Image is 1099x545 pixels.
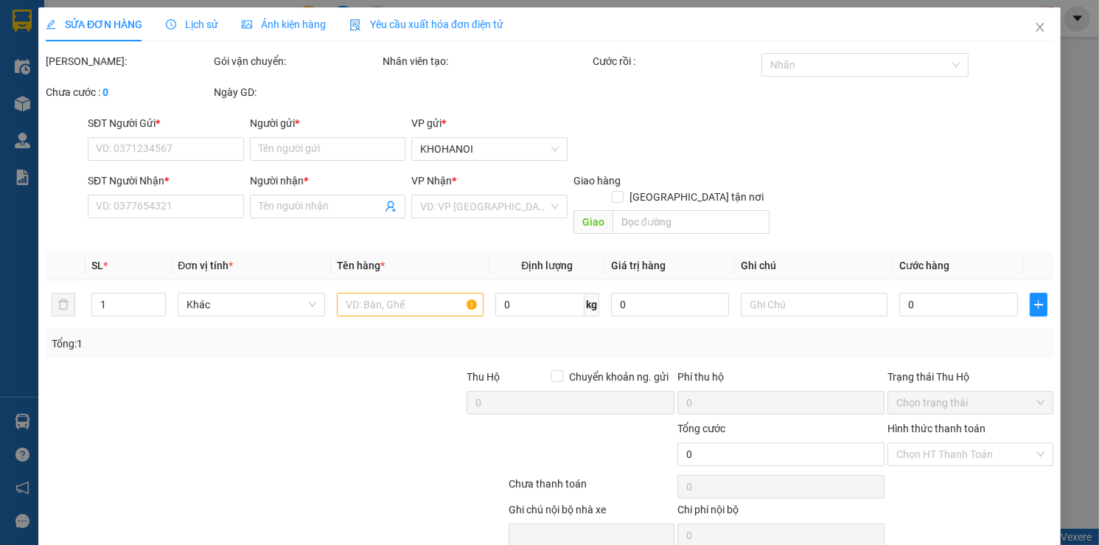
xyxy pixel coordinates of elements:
span: picture [242,19,252,29]
div: [PERSON_NAME]: [46,53,211,69]
div: SĐT Người Nhận [88,173,244,189]
div: Người gửi [250,115,406,131]
div: Cước rồi : [593,53,758,69]
span: Chọn trạng thái [896,392,1044,414]
div: Chi phí nội bộ [677,501,885,524]
span: close [1034,21,1046,33]
div: Người nhận [250,173,406,189]
span: [GEOGRAPHIC_DATA] tận nơi [624,189,770,205]
span: Chuyển khoản ng. gửi [563,369,674,385]
th: Ghi chú [735,251,893,280]
div: Phí thu hộ [677,369,885,391]
span: Yêu cầu xuất hóa đơn điện tử [349,18,503,30]
button: plus [1030,293,1047,316]
span: Thu Hộ [467,371,500,383]
span: Tổng cước [677,423,725,434]
span: SỬA ĐƠN HÀNG [46,18,142,30]
span: Định lượng [522,260,573,271]
span: Khác [187,294,316,316]
div: Gói vận chuyển: [214,53,380,69]
span: Cước hàng [900,260,950,271]
div: Tổng: 1 [52,336,425,352]
label: Hình thức thanh toán [887,423,985,434]
span: Ảnh kiện hàng [242,18,326,30]
span: clock-circle [166,19,176,29]
button: delete [52,293,75,316]
div: Trạng thái Thu Hộ [887,369,1053,385]
span: Giá trị hàng [611,260,666,271]
input: Dọc đường [613,210,770,234]
span: Lịch sử [166,18,218,30]
div: Ghi chú nội bộ nhà xe [509,501,674,524]
img: icon [349,19,361,31]
div: Chưa cước : [46,84,211,100]
span: Giao [573,210,613,234]
div: SĐT Người Gửi [88,115,244,131]
div: Chưa thanh toán [507,476,675,501]
span: VP Nhận [411,175,452,187]
input: Ghi Chú [741,293,887,316]
span: Giao hàng [573,175,621,187]
span: edit [46,19,56,29]
div: VP gửi [411,115,568,131]
input: VD: Bàn, Ghế [337,293,484,316]
span: Đơn vị tính [178,260,234,271]
span: Tên hàng [337,260,385,271]
span: KHOHANOI [420,138,559,160]
div: Nhân viên tạo: [383,53,590,69]
b: 0 [102,86,108,98]
span: plus [1030,299,1047,310]
span: user-add [385,201,397,212]
span: SL [91,260,103,271]
div: Ngày GD: [214,84,380,100]
button: Close [1019,7,1061,49]
span: kg [585,293,599,316]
